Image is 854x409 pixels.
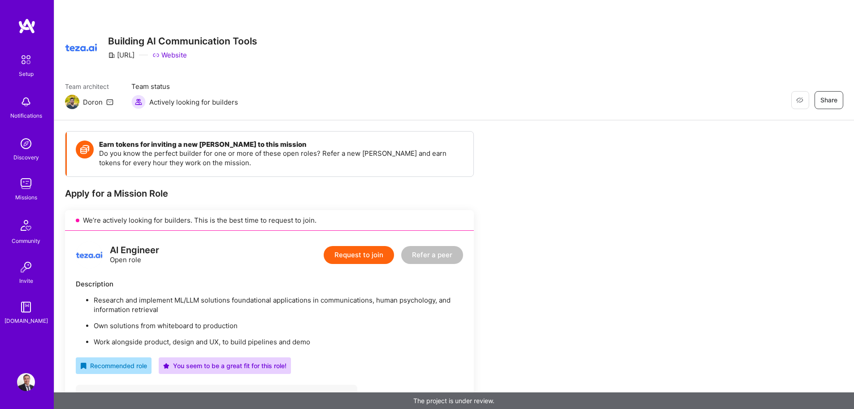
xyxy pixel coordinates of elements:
div: AI Engineer [110,246,159,255]
div: Open role [110,246,159,264]
p: Research and implement ML/LLM solutions foundational applications in communications, human psycho... [94,295,463,314]
h3: Building AI Communication Tools [108,35,257,47]
div: The project is under review. [54,392,854,409]
span: Actively looking for builders [149,97,238,107]
span: Share [820,96,837,105]
div: Company's preferred monthly rate range: $ 15,000 — $ 21,000 [82,391,351,401]
div: Discovery [13,153,39,162]
div: [URL] [108,50,134,60]
img: logo [18,18,36,34]
i: icon Mail [106,98,113,106]
img: Community [15,215,37,236]
i: icon EyeClosed [796,97,803,104]
img: Invite [17,258,35,276]
img: Company Logo [65,31,97,64]
img: Team Architect [65,95,79,109]
p: Work alongside product, design and UX, to build pipelines and demo [94,337,463,347]
a: User Avatar [15,373,37,391]
div: Setup [19,69,34,79]
div: Recommended role [80,361,147,370]
div: Description [76,279,463,289]
div: We’re actively looking for builders. This is the best time to request to join. [65,210,474,231]
div: Invite [19,276,33,286]
img: logo [76,242,103,268]
i: icon RecommendedBadge [80,363,87,369]
div: Apply for a Mission Role [65,188,474,199]
h4: Earn tokens for inviting a new [PERSON_NAME] to this mission [99,141,464,149]
div: Missions [15,193,37,202]
i: icon PurpleStar [163,363,169,369]
span: Team status [131,82,238,91]
div: [DOMAIN_NAME] [4,316,48,325]
img: Token icon [76,141,94,158]
p: Own solutions from whiteboard to production [94,321,463,330]
div: Community [12,236,40,246]
p: Do you know the perfect builder for one or more of these open roles? Refer a new [PERSON_NAME] an... [99,149,464,167]
img: teamwork [17,175,35,193]
button: Request to join [324,246,394,264]
img: User Avatar [17,373,35,391]
span: Team architect [65,82,113,91]
img: bell [17,93,35,111]
img: setup [17,50,35,69]
img: guide book [17,298,35,316]
a: Website [152,50,187,60]
div: Doron [83,97,103,107]
img: Actively looking for builders [131,95,146,109]
img: discovery [17,135,35,153]
div: You seem to be a great fit for this role! [163,361,286,370]
div: Notifications [10,111,42,120]
button: Refer a peer [401,246,463,264]
button: Share [815,91,843,109]
i: icon CompanyGray [108,52,115,59]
